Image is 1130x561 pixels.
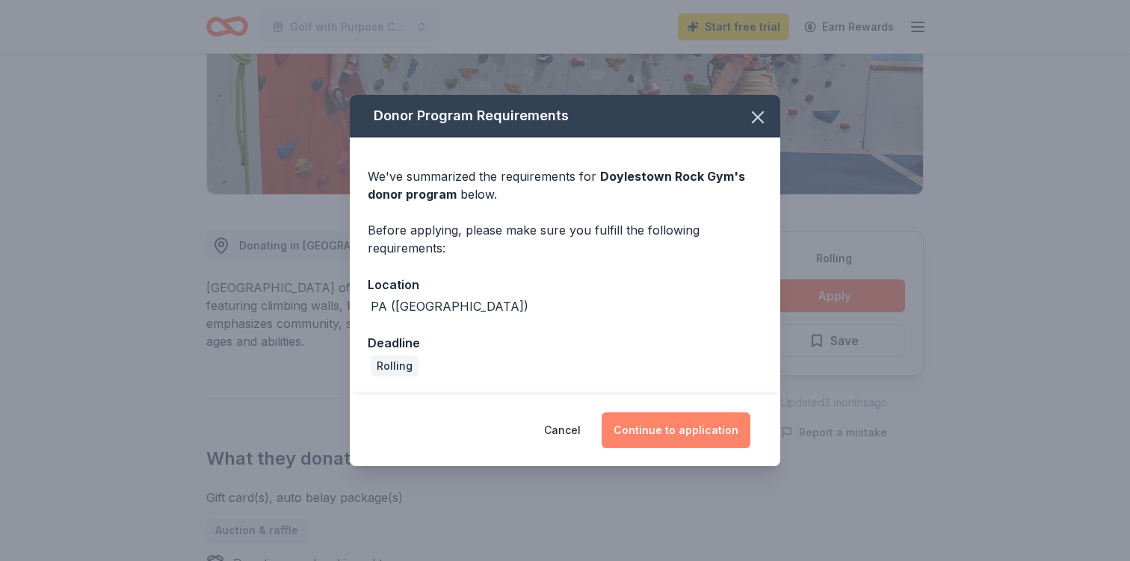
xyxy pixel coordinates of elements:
button: Cancel [544,412,581,448]
div: Location [368,275,762,294]
div: Rolling [371,356,419,376]
div: Before applying, please make sure you fulfill the following requirements: [368,221,762,257]
button: Continue to application [602,412,750,448]
div: We've summarized the requirements for below. [368,167,762,203]
div: PA ([GEOGRAPHIC_DATA]) [371,297,528,315]
div: Deadline [368,333,762,353]
div: Donor Program Requirements [350,95,780,137]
